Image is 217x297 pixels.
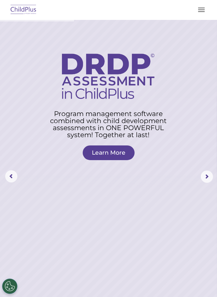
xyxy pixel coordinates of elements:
img: ChildPlus by Procare Solutions [9,3,38,17]
span: Phone number [92,66,118,70]
img: DRDP Assessment in ChildPlus [62,54,154,99]
button: Cookies Settings [2,279,17,294]
rs-layer: Program management software combined with child development assessments in ONE POWERFUL system! T... [43,110,173,138]
span: Last name [92,40,111,45]
a: Learn More [83,145,135,160]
